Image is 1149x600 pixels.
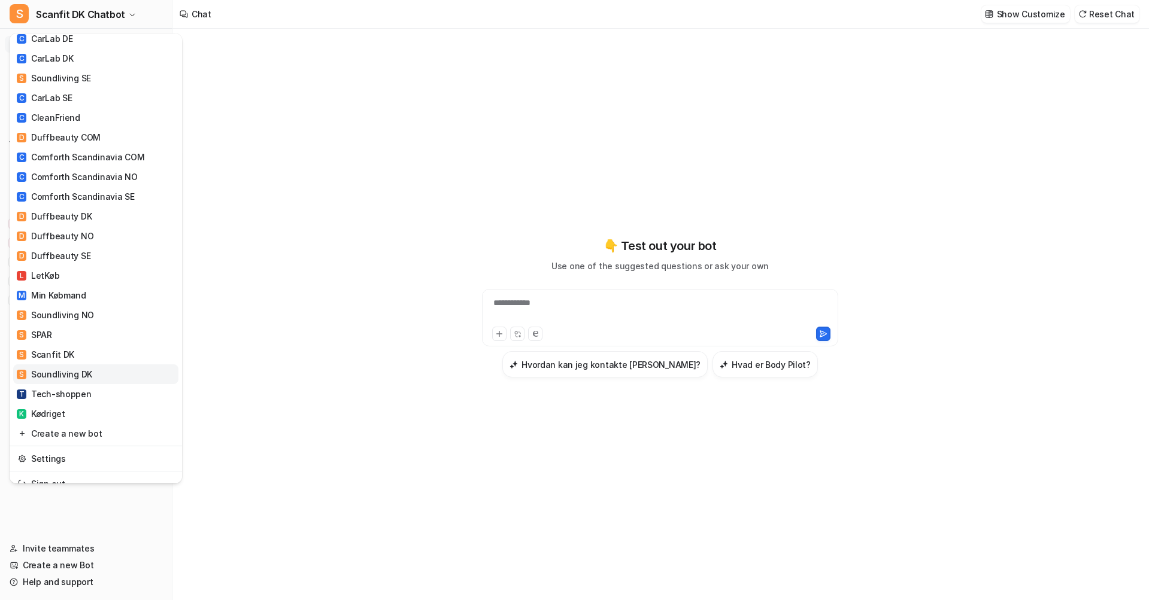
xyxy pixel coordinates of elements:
span: C [17,113,26,123]
span: S [17,330,26,340]
div: CarLab SE [17,92,72,104]
span: S [17,74,26,83]
div: Kødriget [17,407,65,420]
span: C [17,54,26,63]
span: M [17,291,26,300]
span: D [17,212,26,221]
div: Duffbeauty NO [17,230,93,242]
span: D [17,133,26,142]
div: Tech-shoppen [17,388,92,400]
span: C [17,192,26,202]
img: reset [18,477,26,490]
span: T [17,389,26,399]
div: CleanFriend [17,111,80,124]
div: Scanfit DK [17,348,74,361]
span: C [17,172,26,182]
div: Duffbeauty COM [17,131,101,144]
span: C [17,34,26,44]
div: SPAR [17,328,52,341]
span: C [17,93,26,103]
div: Comforth Scandinavia COM [17,151,144,163]
span: K [17,409,26,419]
div: Duffbeauty SE [17,249,90,262]
div: SScanfit DK Chatbot [10,33,182,483]
a: Sign out [13,474,178,494]
div: Duffbeauty DK [17,210,92,223]
span: D [17,251,26,261]
a: Settings [13,449,178,468]
div: CarLab DK [17,52,73,65]
span: C [17,153,26,162]
span: S [17,310,26,320]
span: L [17,271,26,281]
div: Soundliving DK [17,368,92,380]
span: S [17,350,26,360]
a: Create a new bot [13,424,178,443]
span: S [17,370,26,379]
span: Scanfit DK Chatbot [36,6,125,23]
div: LetKøb [17,269,59,282]
div: Comforth Scandinavia NO [17,170,138,183]
span: D [17,232,26,241]
span: S [10,4,29,23]
div: CarLab DE [17,32,72,45]
div: Soundliving NO [17,309,94,321]
img: reset [18,452,26,465]
div: Min Købmand [17,289,86,301]
img: reset [18,427,26,440]
div: Comforth Scandinavia SE [17,190,135,203]
div: Soundliving SE [17,72,91,84]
